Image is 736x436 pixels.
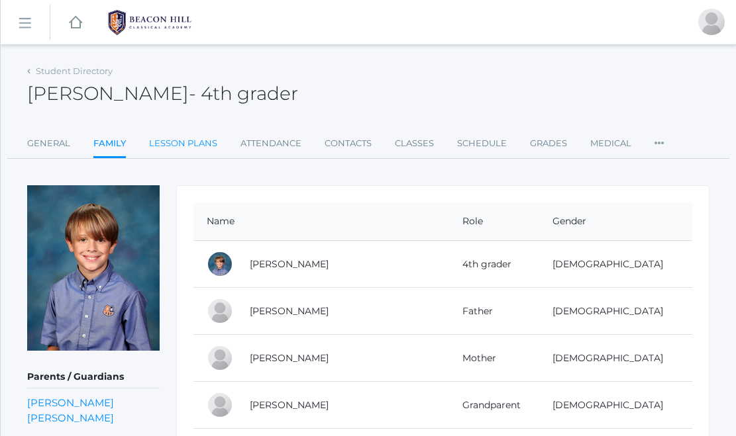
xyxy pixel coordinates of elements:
[100,6,199,39] img: 1_BHCALogos-05.png
[250,305,329,317] a: [PERSON_NAME]
[193,202,449,241] th: Name
[395,130,434,157] a: Classes
[250,352,329,364] a: [PERSON_NAME]
[539,202,692,241] th: Gender
[539,335,692,382] td: [DEMOGRAPHIC_DATA]
[240,130,301,157] a: Attendance
[27,395,114,410] a: [PERSON_NAME]
[27,410,114,425] a: [PERSON_NAME]
[449,288,539,335] td: Father
[27,366,160,388] h5: Parents / Guardians
[93,130,126,159] a: Family
[27,185,160,351] img: Jack Crosby
[207,345,233,371] div: Sarah Crosby
[27,130,70,157] a: General
[449,202,539,241] th: Role
[250,258,329,270] a: [PERSON_NAME]
[449,382,539,429] td: Grandparent
[149,130,217,157] a: Lesson Plans
[36,65,113,76] a: Student Directory
[539,382,692,429] td: [DEMOGRAPHIC_DATA]
[207,251,233,277] div: Jack Crosby
[325,130,372,157] a: Contacts
[449,241,539,288] td: 4th grader
[457,130,507,157] a: Schedule
[207,298,233,324] div: Garrett Crosby
[530,130,567,157] a: Grades
[539,241,692,288] td: [DEMOGRAPHIC_DATA]
[449,335,539,382] td: Mother
[189,82,298,105] span: - 4th grader
[539,288,692,335] td: [DEMOGRAPHIC_DATA]
[207,392,233,418] div: Bill Crosby
[250,399,329,411] a: [PERSON_NAME]
[590,130,631,157] a: Medical
[27,83,298,104] h2: [PERSON_NAME]
[698,9,725,35] div: Sarah Crosby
